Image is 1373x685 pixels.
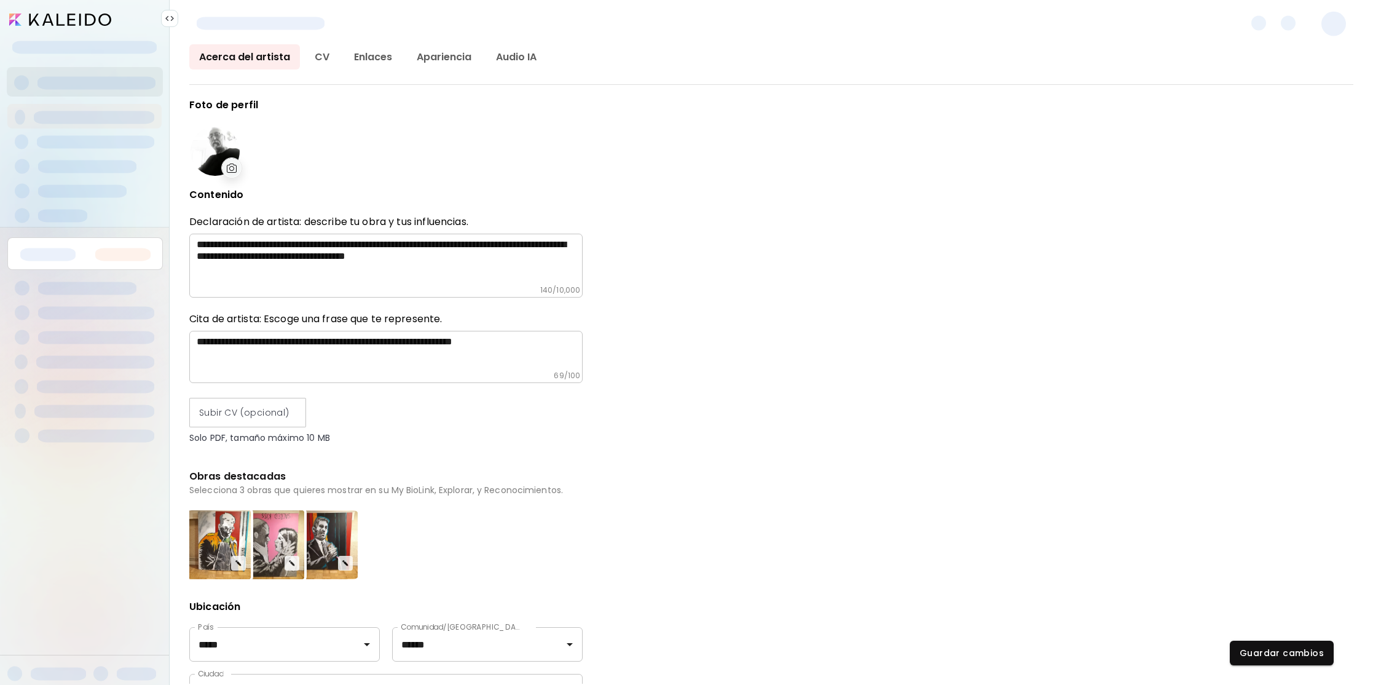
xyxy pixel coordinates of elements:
a: Acerca del artista [189,44,300,69]
button: edit-icon [231,556,246,571]
img: collapse [165,14,175,23]
a: CV [305,44,339,69]
p: Foto de perfil [189,100,583,111]
button: Open [561,636,578,653]
button: Guardar cambios [1230,641,1334,665]
a: Enlaces [344,44,402,69]
button: edit-icon [285,556,299,571]
img: edit-icon [342,560,349,567]
img: edit-icon [235,560,242,567]
h6: Obras destacadas [189,468,583,485]
p: Declaración de artista: describe tu obra y tus influencias. [189,215,583,229]
a: Apariencia [407,44,481,69]
h6: 140 / 10,000 [540,285,580,295]
span: Guardar cambios [1240,647,1324,660]
h6: Cita de artista: Escoge una frase que te represente. [189,312,583,326]
p: Ubicación [189,601,583,612]
button: edit-icon [338,556,353,571]
button: Open [358,636,376,653]
h6: 69 / 100 [554,371,580,381]
h6: Selecciona 3 obras que quieres mostrar en su My BioLink, Explorar, y Reconocimientos. [189,485,583,496]
label: Subir CV (opcional) [189,398,306,427]
p: Solo PDF, tamaño máximo 10 MB [189,432,583,443]
a: Audio IA [486,44,546,69]
img: edit-icon [288,560,296,567]
p: Contenido [189,189,583,200]
span: Subir CV (opcional) [199,406,296,419]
